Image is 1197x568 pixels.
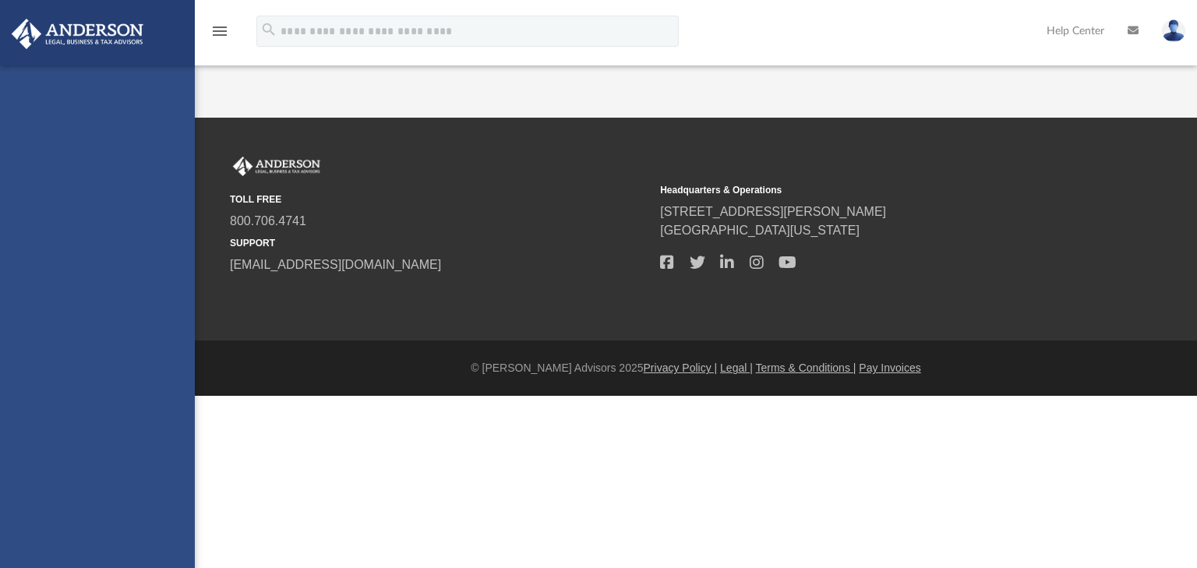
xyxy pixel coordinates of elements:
[644,362,718,374] a: Privacy Policy |
[230,214,306,228] a: 800.706.4741
[210,22,229,41] i: menu
[756,362,856,374] a: Terms & Conditions |
[1162,19,1185,42] img: User Pic
[7,19,148,49] img: Anderson Advisors Platinum Portal
[230,258,441,271] a: [EMAIL_ADDRESS][DOMAIN_NAME]
[210,30,229,41] a: menu
[660,224,860,237] a: [GEOGRAPHIC_DATA][US_STATE]
[660,183,1079,197] small: Headquarters & Operations
[260,21,277,38] i: search
[230,192,649,206] small: TOLL FREE
[859,362,920,374] a: Pay Invoices
[195,360,1197,376] div: © [PERSON_NAME] Advisors 2025
[230,157,323,177] img: Anderson Advisors Platinum Portal
[660,205,886,218] a: [STREET_ADDRESS][PERSON_NAME]
[720,362,753,374] a: Legal |
[230,236,649,250] small: SUPPORT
